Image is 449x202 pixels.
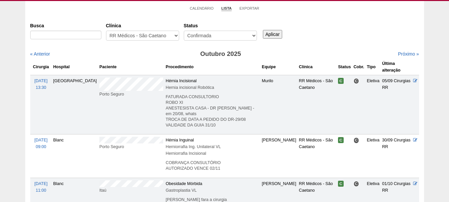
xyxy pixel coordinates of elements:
[398,51,419,57] a: Próximo »
[338,181,344,187] span: Confirmada
[34,181,48,186] span: [DATE]
[34,138,48,149] a: [DATE] 09:00
[184,22,257,29] label: Status
[297,59,337,75] th: Clínica
[99,187,163,194] div: Itaú
[106,22,179,29] label: Clínica
[34,181,48,193] a: [DATE] 11:00
[99,143,163,150] div: Porto Seguro
[221,6,232,11] a: Lista
[34,138,48,142] span: [DATE]
[30,31,101,39] input: Digite os termos que você deseja procurar.
[52,75,98,134] td: [GEOGRAPHIC_DATA]
[166,160,259,171] p: COBRANÇA CONSULTÓRIO AUTORIZADO VENCE 02/11
[166,84,259,91] div: Hernia incisional Robótica
[354,137,359,143] span: Consultório
[354,181,359,187] span: Consultório
[413,181,417,186] a: Editar
[36,85,46,90] span: 13:30
[261,134,298,178] td: [PERSON_NAME]
[381,75,412,134] td: 05/09 Cirurgias RR
[165,75,261,134] td: Hérnia Incisional
[34,79,48,83] span: [DATE]
[366,75,381,134] td: Eletiva
[123,49,318,59] h3: Outubro 2025
[297,134,337,178] td: RR Médicos - São Caetano
[261,59,298,75] th: Equipe
[34,79,48,90] a: [DATE] 13:30
[36,188,46,193] span: 11:00
[30,22,101,29] label: Busca
[52,134,98,178] td: Blanc
[99,91,163,98] div: Porto Seguro
[36,144,46,149] span: 09:00
[366,59,381,75] th: Tipo
[381,134,412,178] td: 30/09 Cirurgias RR
[261,75,298,134] td: Murilo
[166,94,259,128] p: FATURADA CONSULTORIO ROBO XI ANESTESISTA CASA - DR [PERSON_NAME] - em 20/08, whats TROCA DE DATA ...
[165,59,261,75] th: Procedimento
[337,59,352,75] th: Status
[381,59,412,75] th: Última alteração
[413,138,417,142] a: Editar
[354,78,359,84] span: Consultório
[239,6,259,11] a: Exportar
[165,134,261,178] td: Hérnia Inguinal
[166,150,259,157] div: Herniorrafia Incisional
[166,187,259,194] div: Gastroplastia VL
[166,143,259,150] div: Herniorrafia Ing. Unilateral VL
[338,137,344,143] span: Confirmada
[263,30,282,39] input: Aplicar
[98,59,165,75] th: Paciente
[30,51,50,57] a: « Anterior
[413,79,417,83] a: Editar
[366,134,381,178] td: Eletiva
[52,59,98,75] th: Hospital
[338,78,344,84] span: Confirmada
[30,59,52,75] th: Cirurgia
[297,75,337,134] td: RR Médicos - São Caetano
[190,6,214,11] a: Calendário
[352,59,366,75] th: Cobr.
